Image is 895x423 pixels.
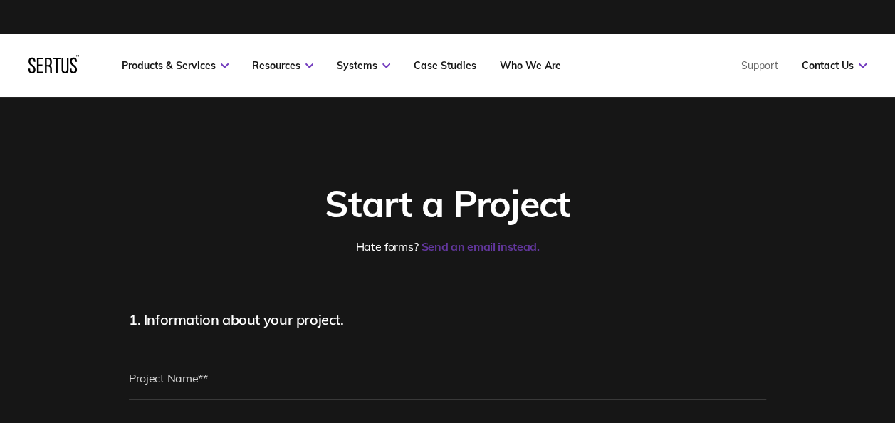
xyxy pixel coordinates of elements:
[422,239,540,254] a: Send an email instead.
[129,357,766,399] input: Project Name**
[122,59,229,72] a: Products & Services
[129,310,343,328] span: 1. Information about your project.
[741,59,778,72] a: Support
[414,59,476,72] a: Case Studies
[129,180,766,226] div: Start a Project
[129,239,766,254] div: Hate forms?
[639,258,895,423] iframe: Chat Widget
[337,59,390,72] a: Systems
[802,59,867,72] a: Contact Us
[500,59,561,72] a: Who We Are
[252,59,313,72] a: Resources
